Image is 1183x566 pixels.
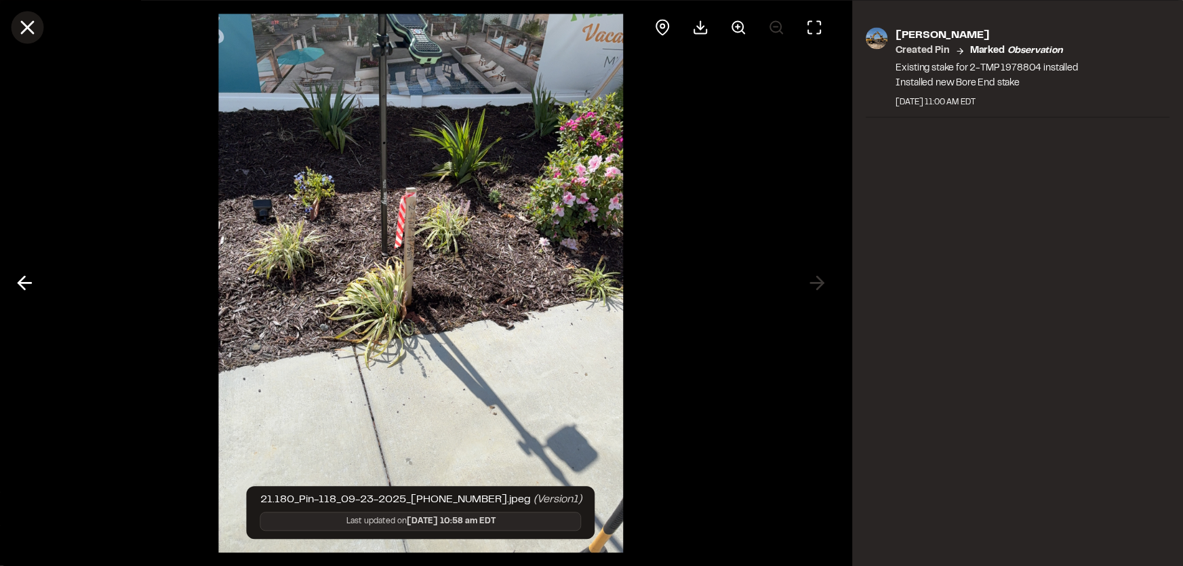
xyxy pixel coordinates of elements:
button: Close modal [11,11,43,43]
button: Toggle Fullscreen [799,11,831,43]
p: Created Pin [896,43,950,58]
p: Marked [970,43,1063,58]
div: View pin on map [647,11,679,43]
div: [DATE] 11:00 AM EDT [896,96,1079,108]
p: [PERSON_NAME] [896,27,1079,43]
img: photo [866,27,888,49]
button: Zoom in [723,11,755,43]
em: observation [1007,47,1063,55]
button: Previous photo [8,267,41,300]
p: Existing stake for 2-TMP 1978804 installed Installed new Bore End stake [896,61,1079,91]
